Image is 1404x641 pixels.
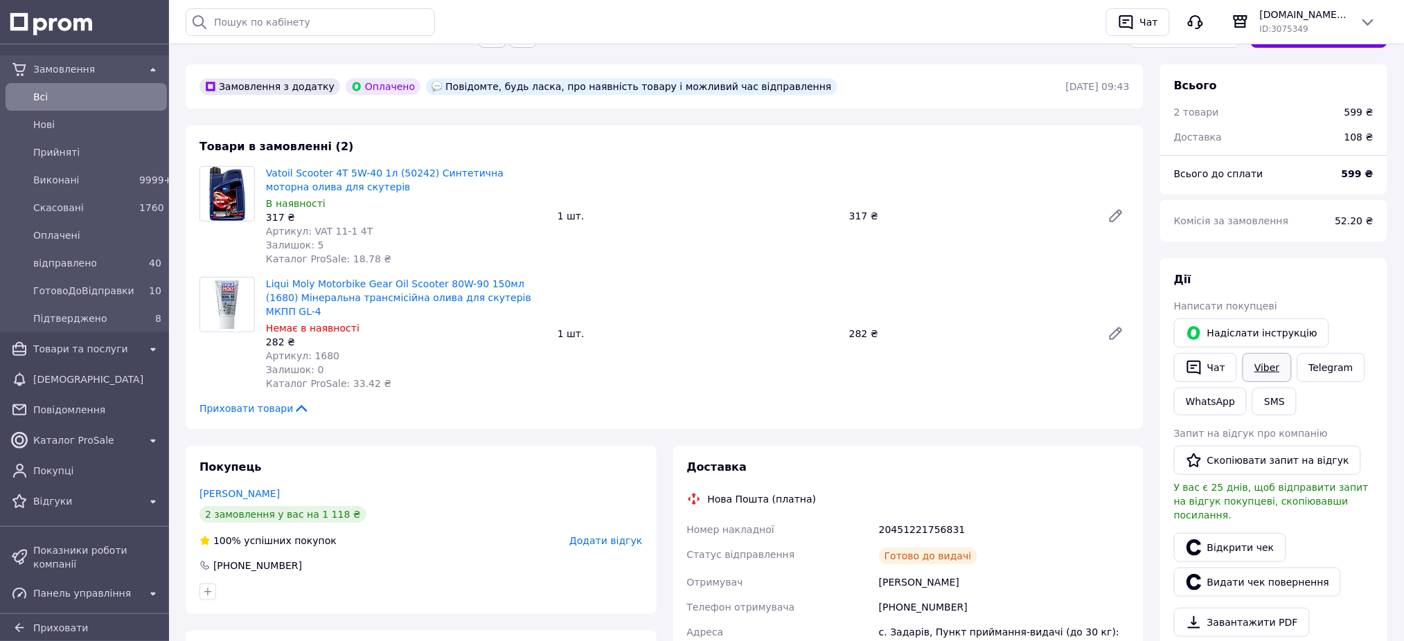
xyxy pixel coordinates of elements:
[33,118,161,132] span: Нові
[266,210,547,224] div: 317 ₴
[212,559,303,572] div: [PHONE_NUMBER]
[266,378,391,389] span: Каталог ProSale: 33.42 ₴
[139,202,164,213] span: 1760
[687,549,795,560] span: Статус відправлення
[687,460,747,473] span: Доставка
[186,8,435,36] input: Пошук по кабінету
[199,140,354,153] span: Товари в замовленні (2)
[266,240,324,251] span: Залишок: 5
[1137,12,1161,33] div: Чат
[266,335,547,349] div: 282 ₴
[266,253,391,264] span: Каталог ProSale: 18.78 ₴
[213,535,241,546] span: 100%
[1174,482,1369,521] span: У вас є 25 днів, щоб відправити запит на відгук покупцеві, скопіювавши посилання.
[266,350,339,361] span: Артикул: 1680
[876,595,1132,620] div: [PHONE_NUMBER]
[33,312,134,325] span: Підтверджено
[704,492,820,506] div: Нова Пошта (платна)
[346,78,420,95] div: Оплачено
[1174,353,1237,382] button: Чат
[33,90,161,104] span: Всi
[1174,446,1361,475] button: Скопіювати запит на відгук
[1102,202,1130,230] a: Редагувати
[149,258,161,269] span: 40
[266,278,531,317] a: Liqui Moly Motorbike Gear Oil Scooter 80W-90 150мл (1680) Мінеральна трансмісійна олива для скуте...
[1174,215,1289,226] span: Комісія за замовлення
[199,506,366,523] div: 2 замовлення у вас на 1 118 ₴
[33,145,161,159] span: Прийняті
[1174,107,1219,118] span: 2 товари
[1174,168,1263,179] span: Всього до сплати
[266,364,324,375] span: Залишок: 0
[33,201,134,215] span: Скасовані
[1174,388,1247,415] a: WhatsApp
[266,226,373,237] span: Артикул: VAT 11-1 4T
[426,78,837,95] div: Повідомте, будь ласка, про наявність товару і можливий час відправлення
[1174,568,1341,597] button: Видати чек повернення
[1342,168,1374,179] b: 599 ₴
[844,206,1096,226] div: 317 ₴
[33,372,161,386] span: [DEMOGRAPHIC_DATA]
[876,517,1132,542] div: 20451221756831
[687,602,795,613] span: Телефон отримувача
[199,534,337,548] div: успішних покупок
[1336,122,1382,152] div: 108 ₴
[432,81,443,92] img: :speech_balloon:
[1297,353,1365,382] a: Telegram
[1174,428,1328,439] span: Запит на відгук про компанію
[1260,8,1349,21] span: [DOMAIN_NAME] Авто-витратні матеріали
[552,206,844,226] div: 1 шт.
[266,323,359,334] span: Немає в наявності
[33,62,139,76] span: Замовлення
[569,535,642,546] span: Додати відгук
[844,324,1096,343] div: 282 ₴
[1066,81,1130,92] time: [DATE] 09:43
[1344,105,1374,119] div: 599 ₴
[687,524,775,535] span: Номер накладної
[199,460,262,473] span: Покупець
[1174,273,1191,286] span: Дії
[213,278,242,332] img: Liqui Moly Motorbike Gear Oil Scooter 80W-90 150мл (1680) Мінеральна трансмісійна олива для скуте...
[200,167,254,221] img: Vatoil Scooter 4T 5W-40 1л (50242) Синтетична моторна олива для скутерів
[1174,533,1286,562] a: Відкрити чек
[266,198,326,209] span: В наявності
[155,313,161,324] span: 8
[33,494,139,508] span: Відгуки
[199,488,280,499] a: [PERSON_NAME]
[879,548,977,564] div: Готово до видачі
[1102,320,1130,347] a: Редагувати
[1335,215,1374,226] span: 52.20 ₴
[1174,318,1329,347] button: Надіслати інструкцію
[687,577,743,588] span: Отримувач
[1174,608,1310,637] a: Завантажити PDF
[33,342,139,356] span: Товари та послуги
[1260,24,1308,34] span: ID: 3075349
[1174,79,1217,92] span: Всього
[33,284,134,298] span: ГотовоДоВідправки
[687,626,724,638] span: Адреса
[33,228,161,242] span: Оплачені
[552,324,844,343] div: 1 шт.
[266,168,504,192] a: Vatoil Scooter 4T 5W-40 1л (50242) Синтетична моторна олива для скутерів
[33,173,134,187] span: Виконані
[33,256,134,270] span: відправлено
[33,464,161,478] span: Покупці
[1174,132,1222,143] span: Доставка
[33,586,139,600] span: Панель управління
[139,174,172,186] span: 9999+
[1252,388,1297,415] button: SMS
[149,285,161,296] span: 10
[33,433,139,447] span: Каталог ProSale
[1243,353,1291,382] a: Viber
[33,622,88,633] span: Приховати
[33,543,161,571] span: Показники роботи компанії
[876,570,1132,595] div: [PERSON_NAME]
[33,403,161,417] span: Повідомлення
[1106,8,1170,36] button: Чат
[199,78,340,95] div: Замовлення з додатку
[199,401,310,415] span: Приховати товари
[1174,300,1277,312] span: Написати покупцеві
